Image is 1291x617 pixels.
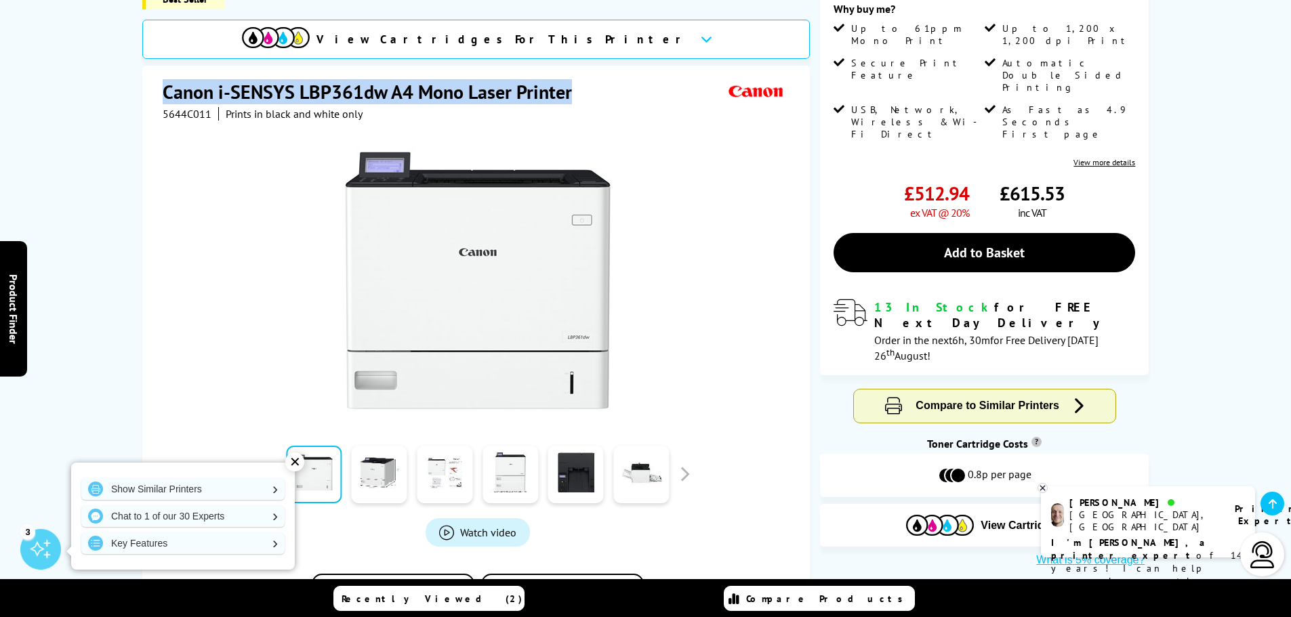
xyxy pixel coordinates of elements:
[851,104,981,140] span: USB, Network, Wireless & Wi-Fi Direct
[952,333,990,347] span: 6h, 30m
[851,57,981,81] span: Secure Print Feature
[725,79,787,104] img: Canon
[1018,206,1046,219] span: inc VAT
[20,524,35,539] div: 3
[163,79,586,104] h1: Canon i-SENSYS LBP361dw A4 Mono Laser Printer
[7,274,20,343] span: Product Finder
[242,27,310,48] img: cmyk-icon.svg
[1069,509,1218,533] div: [GEOGRAPHIC_DATA], [GEOGRAPHIC_DATA]
[1069,496,1218,509] div: [PERSON_NAME]
[1032,553,1149,567] button: What is 5% coverage?
[874,299,1135,331] div: for FREE Next Day Delivery
[1051,536,1245,601] p: of 14 years! I can help you choose the right product
[910,206,969,219] span: ex VAT @ 20%
[1000,181,1065,206] span: £615.53
[874,299,994,315] span: 13 In Stock
[906,515,974,536] img: Cartridges
[81,532,285,554] a: Key Features
[342,593,522,605] span: Recently Viewed (2)
[460,526,516,539] span: Watch video
[316,32,689,47] span: View Cartridges For This Printer
[345,148,611,413] img: Canon i-SENSYS LBP361dw
[226,107,363,121] i: Prints in black and white only
[1073,157,1135,167] a: View more details
[1031,437,1042,447] sup: Cost per page
[1002,104,1132,140] span: As Fast as 4.9 Seconds First page
[333,586,525,611] a: Recently Viewed (2)
[746,593,910,605] span: Compare Products
[834,2,1135,22] div: Why buy me?
[1002,57,1132,93] span: Automatic Double Sided Printing
[916,400,1059,411] span: Compare to Similar Printers
[968,467,1031,484] span: 0.8p per page
[81,478,285,500] a: Show Similar Printers
[81,505,285,527] a: Chat to 1 of our 30 Experts
[724,586,915,611] a: Compare Products
[874,333,1099,362] span: Order in the next for Free Delivery [DATE] 26 August!
[830,514,1139,536] button: View Cartridges
[1051,536,1209,561] b: I'm [PERSON_NAME], a printer expert
[163,107,211,121] span: 5644C011
[851,22,981,47] span: Up to 61ppm Mono Print
[834,233,1135,272] a: Add to Basket
[834,299,1135,362] div: modal_delivery
[886,346,895,358] sup: th
[481,574,644,612] button: In the Box
[312,574,474,612] button: Add to Compare
[981,519,1063,532] span: View Cartridges
[285,452,304,471] div: ✕
[904,181,969,206] span: £512.94
[854,389,1115,423] button: Compare to Similar Printers
[426,518,530,547] a: Product_All_Videos
[1249,541,1276,568] img: user-headset-light.svg
[1051,503,1064,527] img: ashley-livechat.png
[820,437,1149,450] div: Toner Cartridge Costs
[1002,22,1132,47] span: Up to 1,200 x 1,200 dpi Print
